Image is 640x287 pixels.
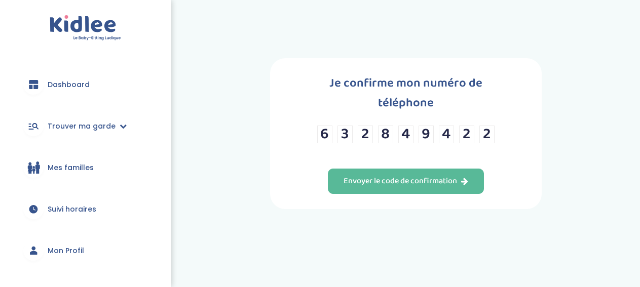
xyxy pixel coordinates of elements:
button: Envoyer le code de confirmation [328,169,484,194]
span: Mes familles [48,162,94,173]
img: logo.svg [50,15,121,41]
div: Envoyer le code de confirmation [344,176,468,187]
span: Dashboard [48,79,90,90]
span: Suivi horaires [48,204,96,215]
a: Mes familles [15,149,156,186]
h1: Je confirme mon numéro de téléphone [300,73,511,113]
span: Mon Profil [48,245,84,256]
a: Suivi horaires [15,191,156,227]
a: Trouver ma garde [15,108,156,144]
a: Mon Profil [15,232,156,269]
a: Dashboard [15,66,156,103]
span: Trouver ma garde [48,121,116,132]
